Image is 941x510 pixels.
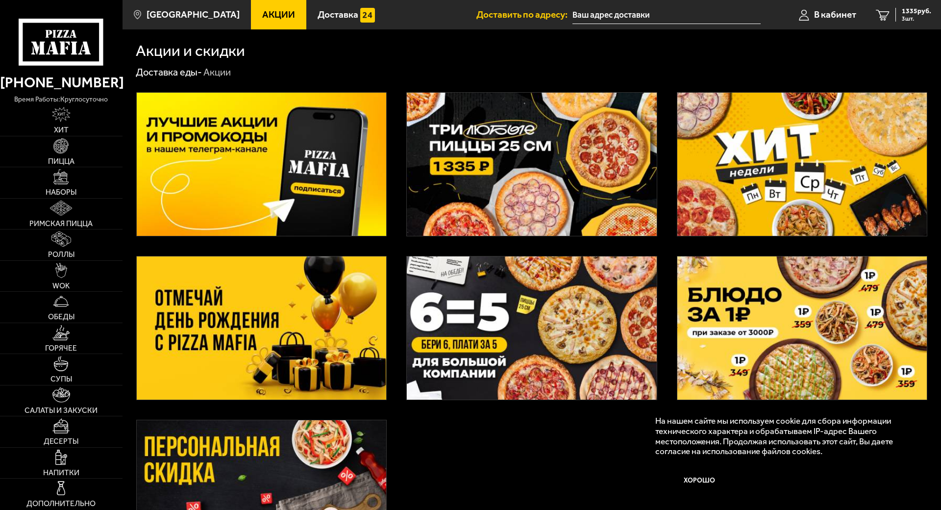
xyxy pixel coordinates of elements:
[147,10,240,19] span: [GEOGRAPHIC_DATA]
[902,8,931,15] span: 1335 руб.
[136,66,202,78] a: Доставка еды-
[360,8,375,23] img: 15daf4d41897b9f0e9f617042186c801.svg
[476,10,572,19] span: Доставить по адресу:
[655,416,912,457] p: На нашем сайте мы используем cookie для сбора информации технического характера и обрабатываем IP...
[25,407,98,414] span: Салаты и закуски
[48,157,74,165] span: Пицца
[814,10,856,19] span: В кабинет
[136,43,245,58] h1: Акции и скидки
[48,313,74,321] span: Обеды
[572,6,761,24] input: Ваш адрес доставки
[45,344,77,352] span: Горячее
[54,126,69,134] span: Хит
[262,10,295,19] span: Акции
[50,375,72,383] span: Супы
[48,251,74,258] span: Роллы
[43,469,79,477] span: Напитки
[203,66,231,78] div: Акции
[46,188,76,196] span: Наборы
[29,220,93,228] span: Римская пицца
[655,466,743,495] button: Хорошо
[902,16,931,22] span: 3 шт.
[318,10,358,19] span: Доставка
[44,437,78,445] span: Десерты
[26,500,96,508] span: Дополнительно
[52,282,70,290] span: WOK
[572,6,761,24] span: Санкт-Петербург, Загребский бульвар, 33к2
